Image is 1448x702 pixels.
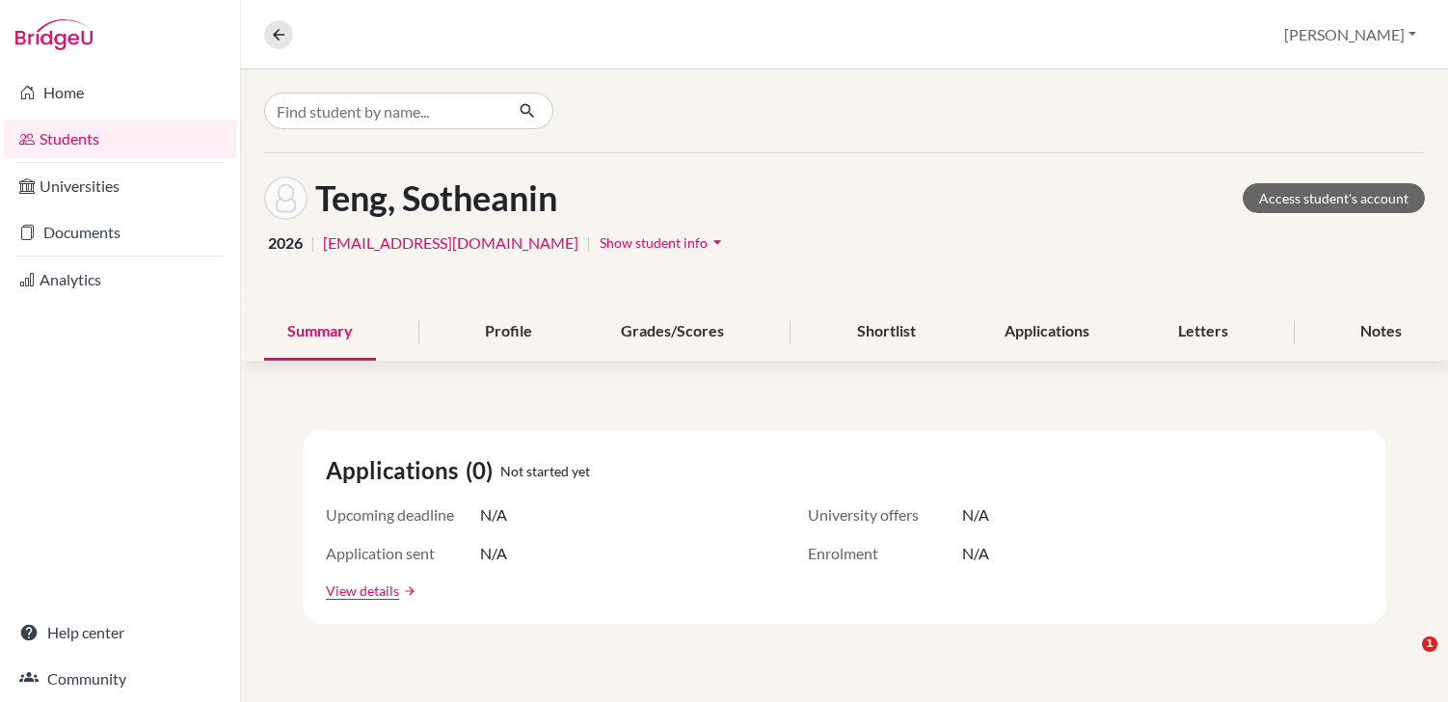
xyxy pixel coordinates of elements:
span: Not started yet [500,461,590,481]
div: Notes [1337,304,1425,361]
span: N/A [962,542,989,565]
div: Grades/Scores [598,304,747,361]
div: Letters [1155,304,1251,361]
span: 2026 [268,231,303,255]
img: Sotheanin Teng's avatar [264,176,308,220]
span: N/A [480,503,507,526]
iframe: Intercom live chat [1382,636,1429,683]
a: Universities [4,167,236,205]
span: Show student info [600,234,708,251]
div: Summary [264,304,376,361]
i: arrow_drop_down [708,232,727,252]
h1: Teng, Sotheanin [315,177,557,219]
a: View details [326,580,399,601]
span: (0) [466,453,500,488]
img: Bridge-U [15,19,93,50]
a: Documents [4,213,236,252]
span: | [310,231,315,255]
a: Help center [4,613,236,652]
span: Upcoming deadline [326,503,480,526]
a: Access student's account [1243,183,1425,213]
span: N/A [962,503,989,526]
div: Profile [462,304,555,361]
a: Students [4,120,236,158]
span: Enrolment [808,542,962,565]
button: Show student infoarrow_drop_down [599,228,728,257]
span: 1 [1422,636,1437,652]
div: Applications [981,304,1113,361]
span: Applications [326,453,466,488]
span: N/A [480,542,507,565]
span: Application sent [326,542,480,565]
button: [PERSON_NAME] [1275,16,1425,53]
a: arrow_forward [399,584,416,598]
div: Shortlist [834,304,939,361]
input: Find student by name... [264,93,503,129]
a: [EMAIL_ADDRESS][DOMAIN_NAME] [323,231,578,255]
span: | [586,231,591,255]
a: Home [4,73,236,112]
a: Analytics [4,260,236,299]
a: Community [4,660,236,698]
span: University offers [808,503,962,526]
